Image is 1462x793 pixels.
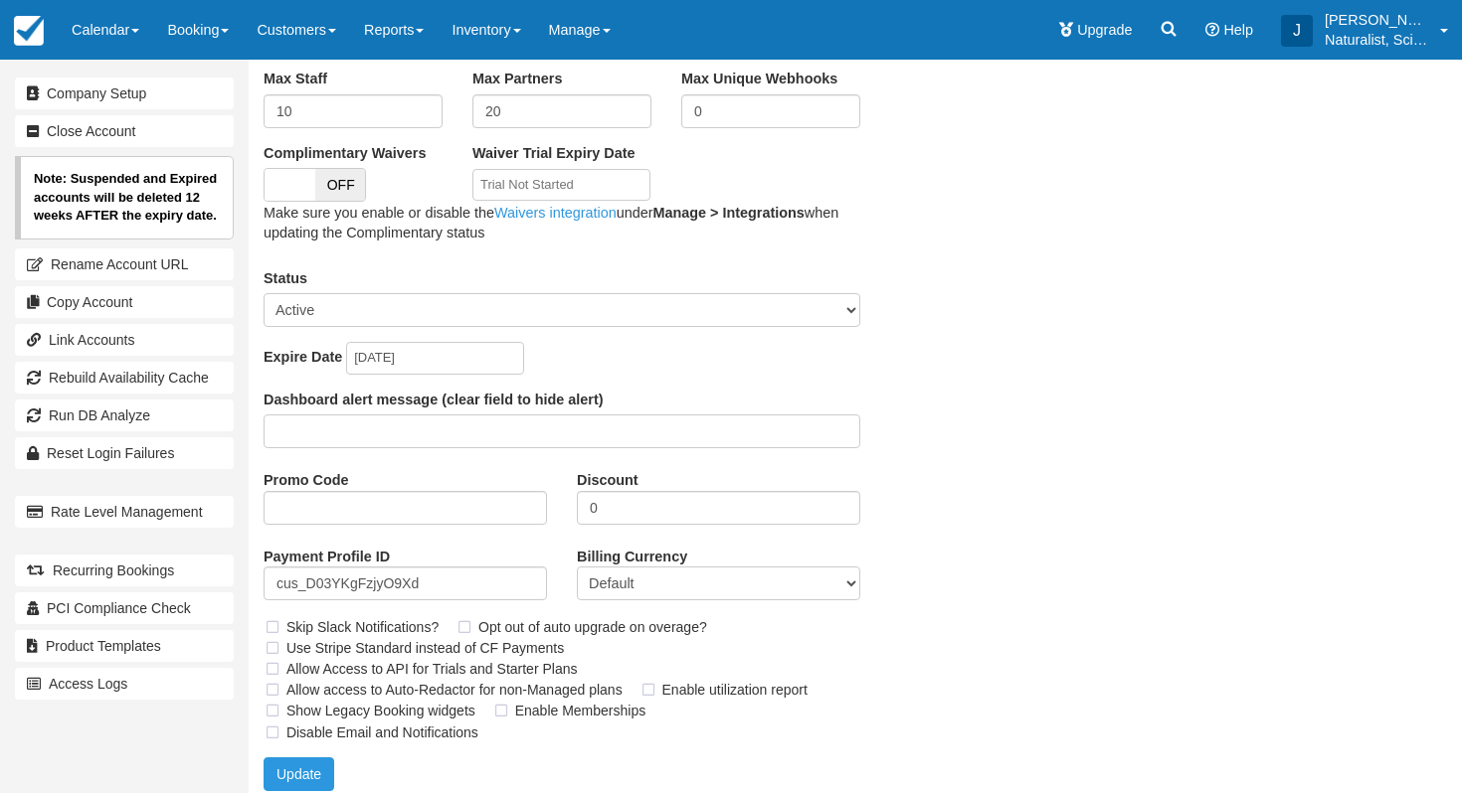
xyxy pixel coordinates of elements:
[346,342,524,375] input: YYYY-MM-DD
[14,16,44,46] img: checkfront-main-nav-mini-logo.png
[264,612,452,642] label: Skip Slack Notifications?
[1325,10,1428,30] p: [PERSON_NAME] (Barsha.Magar)
[264,143,443,164] label: Complimentary Waivers
[264,660,590,676] span: Allow Access to API for Trials and Starter Plans
[264,69,327,89] label: Max Staff
[15,555,234,586] a: Recurring Bookings
[264,143,443,192] span: Complimentary Waivers
[492,696,658,725] label: Enable Memberships
[264,639,577,655] span: Use Stripe Standard instead of CF Payments
[577,540,687,567] label: Billing Currency
[15,630,234,662] a: Product Templates
[15,78,234,109] a: Company Setup
[1281,15,1313,47] div: J
[456,617,720,633] span: Opt out of auto upgrade on overage?
[1205,23,1219,37] i: Help
[1325,30,1428,50] p: Naturalist, Science & Tourism
[15,248,234,280] a: Rename Account URL
[264,696,488,725] label: Show Legacy Booking widgets
[15,324,234,356] a: Link Accounts
[264,702,492,717] span: Show Legacy Booking widgets
[577,463,639,491] label: Discount
[15,286,234,318] a: Copy Account
[264,722,491,738] span: Disable Email and Notifications
[640,681,821,697] span: Enable utilization report
[456,612,720,642] label: Opt out of auto upgrade on overage?
[264,675,636,705] label: Allow access to Auto-Redactor for non-Managed plans
[264,617,456,633] span: Skip Slack Notifications?
[264,654,590,684] label: Allow Access to API for Trials and Starter Plans
[264,681,640,697] span: Allow access to Auto-Redactor for non-Managed plans
[264,203,860,243] p: Make sure you enable or disable the under when updating the Complimentary status
[15,362,234,394] a: Rebuild Availability Cache
[264,390,604,410] label: Dashboard alert message (clear field to hide alert)
[472,69,562,89] label: Max Partners
[1223,22,1253,38] span: Help
[15,437,234,469] a: Reset Login Failures
[264,540,390,567] label: Payment Profile ID
[15,592,234,624] a: PCI Compliance Check
[15,399,234,431] a: Run DB Analyze
[264,463,349,491] label: Promo Code
[492,702,658,717] span: Enable Memberships
[472,169,650,202] input: Trial Not Started
[264,717,491,747] label: Disable Email and Notifications
[472,143,635,164] label: Waiver Trial Expiry Date
[1077,22,1132,38] span: Upgrade
[494,205,617,221] a: Waivers integration
[264,633,577,663] label: Use Stripe Standard instead of CF Payments
[15,668,234,700] a: Access Logs
[15,115,234,147] a: Close Account
[640,675,821,705] label: Enable utilization report
[681,69,837,89] label: Max Unique Webhooks
[15,496,234,528] a: Rate Level Management
[315,169,366,201] span: OFF
[577,566,860,600] select: Only affects new subscriptions made through /subscribe
[652,205,804,221] b: Manage > Integrations
[264,347,342,368] label: Expire Date
[15,156,234,238] p: Note: Suspended and Expired accounts will be deleted 12 weeks AFTER the expiry date.
[264,268,307,289] label: Status
[264,757,334,791] button: Update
